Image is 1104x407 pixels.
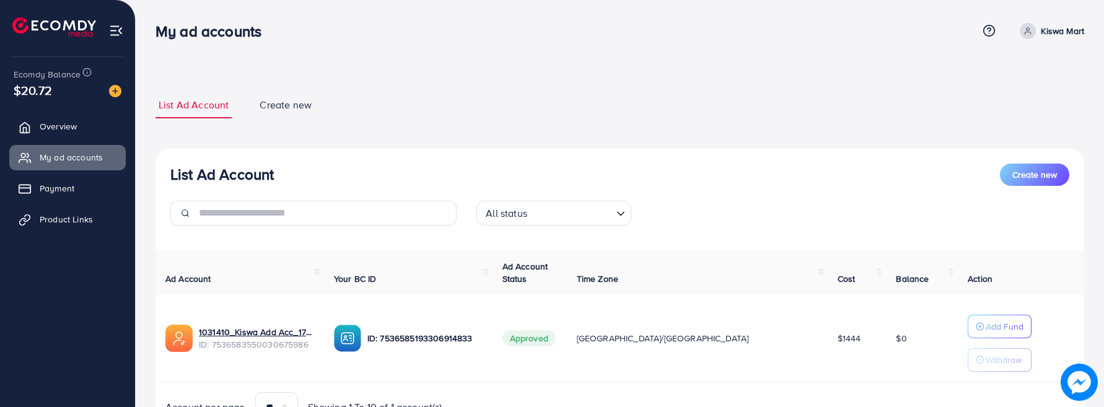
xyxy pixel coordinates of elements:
img: logo [12,17,96,37]
span: Overview [40,120,77,133]
button: Add Fund [968,315,1032,338]
p: Add Fund [986,319,1023,334]
p: ID: 7536585193306914833 [367,331,483,346]
img: ic-ads-acc.e4c84228.svg [165,325,193,352]
a: 1031410_Kiswa Add Acc_1754748063745 [199,326,314,338]
div: <span class='underline'>1031410_Kiswa Add Acc_1754748063745</span></br>7536583550030675986 [199,326,314,351]
input: Search for option [531,202,611,222]
span: Ad Account [165,273,211,285]
span: ID: 7536583550030675986 [199,338,314,351]
span: [GEOGRAPHIC_DATA]/[GEOGRAPHIC_DATA] [577,332,749,344]
span: Approved [502,330,556,346]
button: Create new [1000,164,1069,186]
span: Time Zone [577,273,618,285]
span: Payment [40,182,74,195]
h3: List Ad Account [170,165,274,183]
a: Product Links [9,207,126,232]
span: Ecomdy Balance [14,68,81,81]
span: $0 [896,332,906,344]
img: image [109,85,121,97]
span: Action [968,273,992,285]
span: Create new [1012,168,1057,181]
span: $1444 [838,332,861,344]
span: $20.72 [14,81,52,99]
img: image [1061,364,1098,401]
span: Create new [260,98,312,112]
span: Your BC ID [334,273,377,285]
span: My ad accounts [40,151,103,164]
p: Kiswa Mart [1041,24,1084,38]
img: ic-ba-acc.ded83a64.svg [334,325,361,352]
a: My ad accounts [9,145,126,170]
span: All status [483,204,530,222]
span: Product Links [40,213,93,225]
h3: My ad accounts [156,22,271,40]
a: Overview [9,114,126,139]
a: Kiswa Mart [1015,23,1084,39]
span: Balance [896,273,929,285]
div: Search for option [476,201,631,225]
span: List Ad Account [159,98,229,112]
span: Cost [838,273,856,285]
img: menu [109,24,123,38]
button: Withdraw [968,348,1032,372]
a: Payment [9,176,126,201]
span: Ad Account Status [502,260,548,285]
p: Withdraw [986,352,1022,367]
